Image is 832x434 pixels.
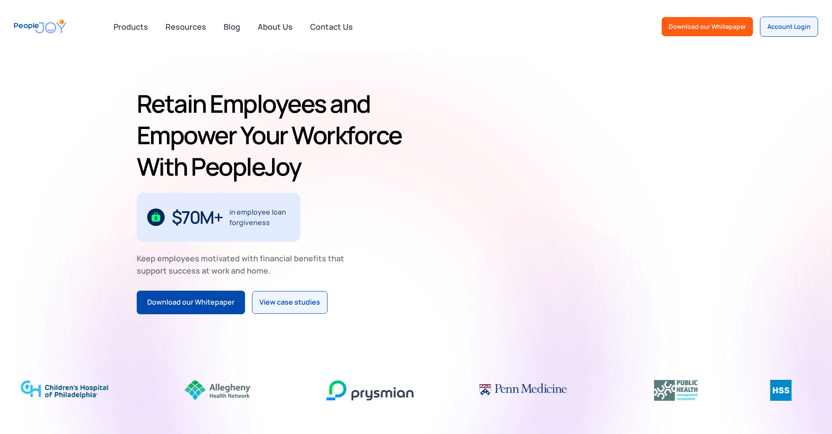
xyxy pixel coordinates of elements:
[662,17,753,36] a: Download our Whitepaper
[14,14,66,39] a: home
[108,18,153,35] div: Products
[137,291,245,314] a: Download our Whitepaper
[252,291,328,314] a: View case studies
[767,22,811,31] div: Account Login
[669,22,746,31] div: Download our Whitepaper
[137,88,413,182] h1: Retain Employees and Empower Your Workforce With PeopleJoy
[147,297,235,308] div: Download our Whitepaper
[137,193,300,242] div: 1 / 3
[252,17,298,36] a: About Us
[229,207,290,228] div: in employee loan forgiveness
[218,17,245,36] a: Blog
[137,252,352,277] div: Keep employees motivated with financial benefits that support success at work and home.
[172,210,223,224] div: $70M+
[760,17,818,37] a: Account Login
[259,297,320,308] div: View case studies
[160,17,211,36] a: Resources
[305,17,358,36] a: Contact Us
